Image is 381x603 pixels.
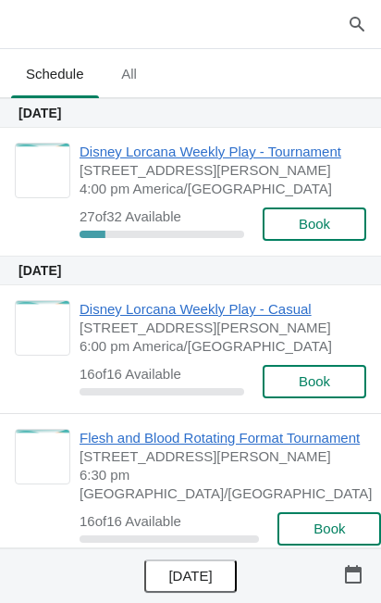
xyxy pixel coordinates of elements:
span: Book [313,521,345,536]
h2: [DATE] [18,104,363,122]
span: 27 of 32 Available [80,208,181,224]
span: Flesh and Blood Rotating Format Tournament [80,429,372,447]
span: [STREET_ADDRESS][PERSON_NAME] [80,161,357,180]
span: 16 of 16 Available [80,366,181,382]
button: Book [263,365,366,398]
span: 6:30 pm [GEOGRAPHIC_DATA]/[GEOGRAPHIC_DATA] [80,466,372,503]
span: 6:00 pm America/[GEOGRAPHIC_DATA] [80,337,357,356]
span: [STREET_ADDRESS][PERSON_NAME] [80,447,372,466]
img: Disney Lorcana Weekly Play - Casual | 2040 Louetta Rd Ste I Spring, TX 77388 | 6:00 pm America/Ch... [16,301,69,355]
button: Book [277,512,381,546]
span: Book [299,374,330,389]
img: Disney Lorcana Weekly Play - Tournament | 2040 Louetta Rd Ste I Spring, TX 77388 | 4:00 pm Americ... [16,144,69,197]
span: Schedule [11,57,99,91]
span: Disney Lorcana Weekly Play - Casual [80,300,357,319]
img: Flesh and Blood Rotating Format Tournament | 2040 Louetta Rd Ste I Spring, TX 77388 | 6:30 pm Ame... [16,430,69,484]
span: All [106,57,153,91]
button: [DATE] [144,559,237,593]
h2: [DATE] [18,261,363,280]
span: 4:00 pm America/[GEOGRAPHIC_DATA] [80,180,357,198]
span: [DATE] [168,569,212,584]
span: Disney Lorcana Weekly Play - Tournament [80,143,357,161]
span: [STREET_ADDRESS][PERSON_NAME] [80,319,357,337]
span: 16 of 16 Available [80,513,181,529]
span: Book [299,217,330,232]
button: Book [263,207,366,241]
